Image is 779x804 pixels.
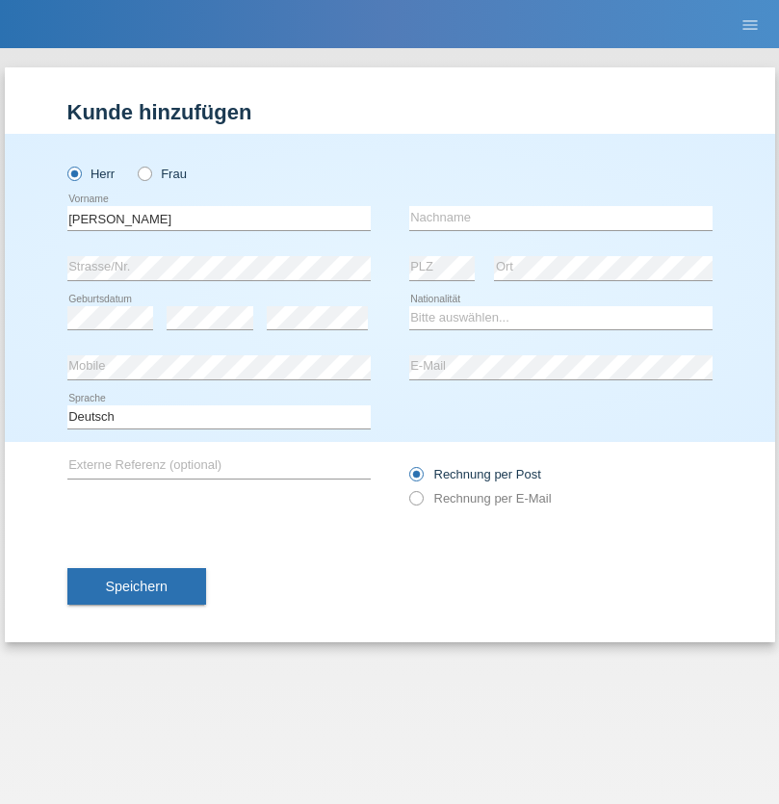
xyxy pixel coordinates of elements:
[409,491,422,515] input: Rechnung per E-Mail
[67,167,116,181] label: Herr
[138,167,150,179] input: Frau
[409,467,541,481] label: Rechnung per Post
[67,167,80,179] input: Herr
[731,18,769,30] a: menu
[106,579,168,594] span: Speichern
[67,568,206,605] button: Speichern
[740,15,760,35] i: menu
[409,467,422,491] input: Rechnung per Post
[67,100,713,124] h1: Kunde hinzufügen
[138,167,187,181] label: Frau
[409,491,552,506] label: Rechnung per E-Mail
